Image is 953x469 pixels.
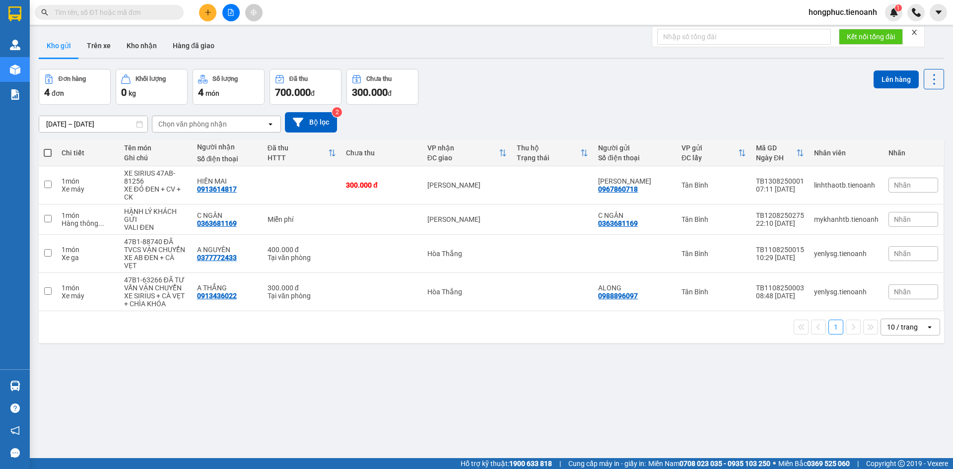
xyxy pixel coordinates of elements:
div: 08:48 [DATE] [756,292,804,300]
span: kg [129,89,136,97]
img: warehouse-icon [10,65,20,75]
button: Kết nối tổng đài [839,29,903,45]
span: 0 [121,86,127,98]
div: VALI ĐEN [124,223,187,231]
div: XE AB ĐEN + CÀ VẸT [124,254,187,269]
div: Đơn hàng [59,75,86,82]
div: Chọn văn phòng nhận [158,119,227,129]
div: 07:11 [DATE] [756,185,804,193]
div: HTTT [268,154,328,162]
div: Tên món [124,144,187,152]
div: 0363681169 [197,219,237,227]
div: Số điện thoại [598,154,672,162]
img: warehouse-icon [10,381,20,391]
th: Toggle SortBy [263,140,341,166]
div: ĐC lấy [681,154,738,162]
span: file-add [227,9,234,16]
div: Đã thu [268,144,328,152]
div: 0913436022 [197,292,237,300]
div: [PERSON_NAME] [427,215,507,223]
span: món [205,89,219,97]
button: Trên xe [79,34,119,58]
button: Đã thu700.000đ [270,69,341,105]
img: warehouse-icon [10,40,20,50]
div: TB1308250001 [756,177,804,185]
span: đ [311,89,315,97]
button: Đơn hàng4đơn [39,69,111,105]
span: caret-down [934,8,943,17]
div: Số điện thoại [197,155,258,163]
div: 1 món [62,246,114,254]
span: 1 [896,4,900,11]
strong: 1900 633 818 [509,460,552,468]
div: A NGUYÊN [197,246,258,254]
div: Ngày ĐH [756,154,796,162]
button: Hàng đã giao [165,34,222,58]
div: Thu hộ [517,144,580,152]
span: 4 [198,86,204,98]
div: 1 món [62,211,114,219]
div: 10:29 [DATE] [756,254,804,262]
span: 4 [44,86,50,98]
div: XE SIRIUS 47AB-81256 [124,169,187,185]
button: caret-down [930,4,947,21]
div: Xe ga [62,254,114,262]
span: close [911,29,918,36]
strong: 0708 023 035 - 0935 103 250 [680,460,770,468]
sup: 2 [332,107,342,117]
div: Tân Bình [681,215,746,223]
div: ĐC giao [427,154,499,162]
div: HIỀN MAI [197,177,258,185]
div: Người nhận [197,143,258,151]
div: 0913614817 [197,185,237,193]
div: Chi tiết [62,149,114,157]
div: Miễn phí [268,215,336,223]
input: Select a date range. [39,116,147,132]
div: Chưa thu [366,75,392,82]
div: Mã GD [756,144,796,152]
div: VP nhận [427,144,499,152]
strong: 0369 525 060 [807,460,850,468]
button: plus [199,4,216,21]
svg: open [926,323,934,331]
div: linhthaotb.tienoanh [814,181,879,189]
div: XE SIRIUS + CÀ VẸT + CHÌA KHÓA [124,292,187,308]
div: 1 món [62,177,114,185]
div: Nhân viên [814,149,879,157]
img: solution-icon [10,89,20,100]
div: Tân Bình [681,181,746,189]
div: Tân Bình [681,288,746,296]
span: Hỗ trợ kỹ thuật: [461,458,552,469]
div: TB1108250003 [756,284,804,292]
button: Kho nhận [119,34,165,58]
span: Miền Bắc [778,458,850,469]
div: 0988896097 [598,292,638,300]
button: Khối lượng0kg [116,69,188,105]
div: ALONG [598,284,672,292]
span: Nhãn [894,250,911,258]
span: Nhãn [894,215,911,223]
span: Cung cấp máy in - giấy in: [568,458,646,469]
div: Đã thu [289,75,308,82]
span: ⚪️ [773,462,776,466]
sup: 1 [895,4,902,11]
div: 300.000 đ [346,181,417,189]
span: Miền Nam [648,458,770,469]
span: 700.000 [275,86,311,98]
th: Toggle SortBy [422,140,512,166]
div: ĐAN LÊ [598,177,672,185]
span: Nhãn [894,181,911,189]
span: search [41,9,48,16]
div: Số lượng [212,75,238,82]
div: A THẮNG [197,284,258,292]
span: Nhãn [894,288,911,296]
div: TB1108250015 [756,246,804,254]
div: TB1208250275 [756,211,804,219]
th: Toggle SortBy [512,140,593,166]
button: 1 [828,320,843,335]
svg: open [267,120,274,128]
div: 400.000 đ [268,246,336,254]
div: Xe máy [62,185,114,193]
div: 0377772433 [197,254,237,262]
div: HÀNH LÝ KHÁCH GỬI [124,207,187,223]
